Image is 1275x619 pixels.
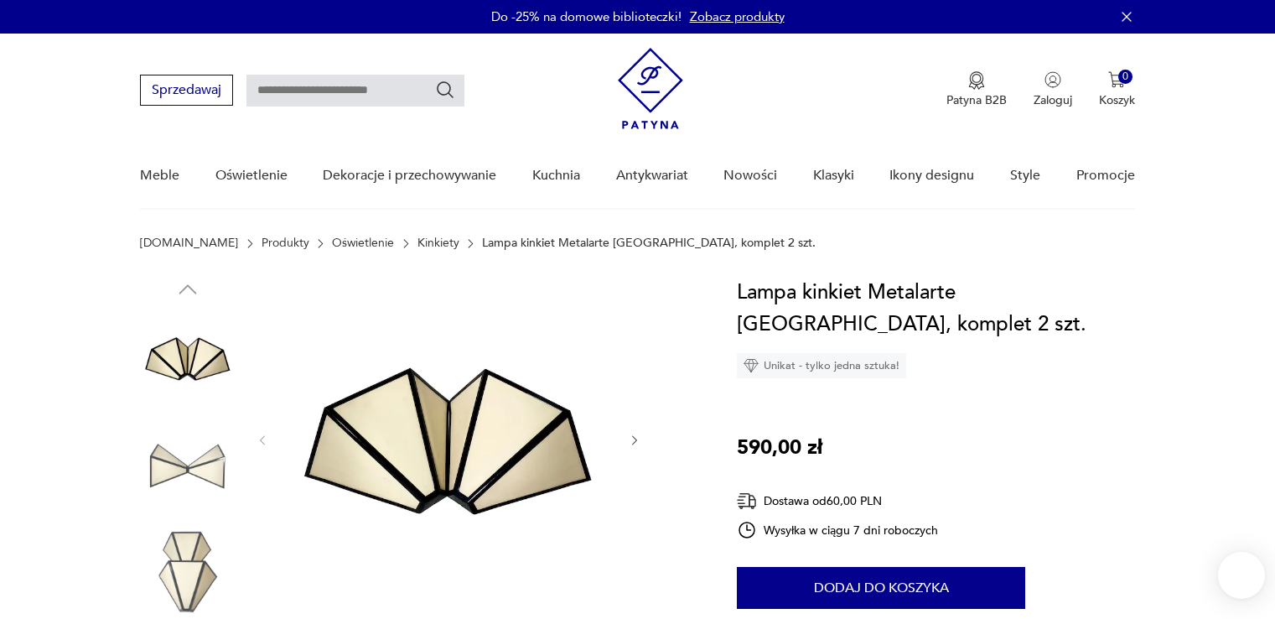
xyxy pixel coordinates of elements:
[1010,143,1040,208] a: Style
[140,418,236,513] img: Zdjęcie produktu Lampa kinkiet Metalarte Spain, komplet 2 szt.
[417,237,459,250] a: Kinkiety
[435,80,455,100] button: Szukaj
[723,143,777,208] a: Nowości
[1034,92,1072,108] p: Zaloguj
[140,237,238,250] a: [DOMAIN_NAME]
[813,143,854,208] a: Klasyki
[140,310,236,406] img: Zdjęcie produktu Lampa kinkiet Metalarte Spain, komplet 2 szt.
[287,277,610,601] img: Zdjęcie produktu Lampa kinkiet Metalarte Spain, komplet 2 szt.
[737,520,938,540] div: Wysyłka w ciągu 7 dni roboczych
[140,143,179,208] a: Meble
[737,277,1135,341] h1: Lampa kinkiet Metalarte [GEOGRAPHIC_DATA], komplet 2 szt.
[1118,70,1132,84] div: 0
[323,143,496,208] a: Dekoracje i przechowywanie
[482,237,816,250] p: Lampa kinkiet Metalarte [GEOGRAPHIC_DATA], komplet 2 szt.
[737,567,1025,609] button: Dodaj do koszyka
[1108,71,1125,88] img: Ikona koszyka
[140,86,233,97] a: Sprzedawaj
[737,491,938,512] div: Dostawa od 60,00 PLN
[1218,552,1265,599] iframe: Smartsupp widget button
[946,92,1007,108] p: Patyna B2B
[491,8,682,25] p: Do -25% na domowe biblioteczki!
[618,48,683,129] img: Patyna - sklep z meblami i dekoracjami vintage
[744,358,759,373] img: Ikona diamentu
[889,143,974,208] a: Ikony designu
[737,432,822,464] p: 590,00 zł
[968,71,985,90] img: Ikona medalu
[1044,71,1061,88] img: Ikonka użytkownika
[946,71,1007,108] button: Patyna B2B
[140,75,233,106] button: Sprzedawaj
[690,8,785,25] a: Zobacz produkty
[616,143,688,208] a: Antykwariat
[737,491,757,512] img: Ikona dostawy
[737,353,906,378] div: Unikat - tylko jedna sztuka!
[215,143,288,208] a: Oświetlenie
[532,143,580,208] a: Kuchnia
[1034,71,1072,108] button: Zaloguj
[332,237,394,250] a: Oświetlenie
[1076,143,1135,208] a: Promocje
[1099,71,1135,108] button: 0Koszyk
[262,237,309,250] a: Produkty
[946,71,1007,108] a: Ikona medaluPatyna B2B
[1099,92,1135,108] p: Koszyk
